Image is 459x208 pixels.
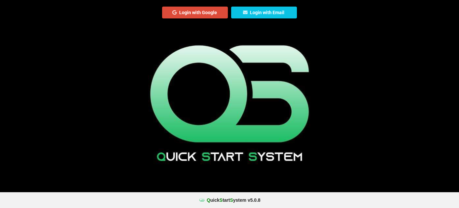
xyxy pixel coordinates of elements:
span: S [220,197,223,203]
button: Login with Email [231,7,297,18]
img: favicon.ico [199,197,205,203]
span: S [230,197,233,203]
span: Q [207,197,210,203]
button: Login with Google [162,7,228,18]
b: uick tart ystem v 5.0.8 [207,197,260,203]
